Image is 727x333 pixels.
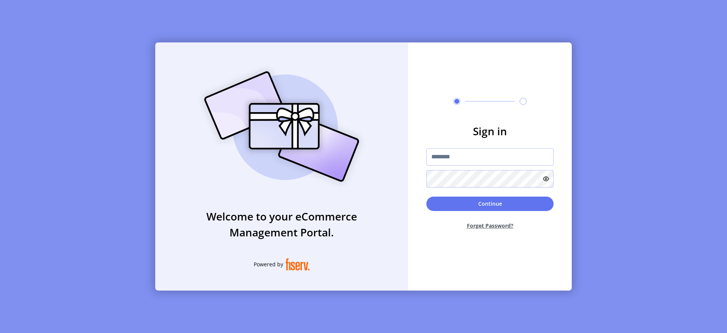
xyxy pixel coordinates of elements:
[155,208,408,240] h3: Welcome to your eCommerce Management Portal.
[426,123,554,139] h3: Sign in
[426,216,554,236] button: Forget Password?
[426,197,554,211] button: Continue
[193,63,371,190] img: card_Illustration.svg
[254,260,283,268] span: Powered by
